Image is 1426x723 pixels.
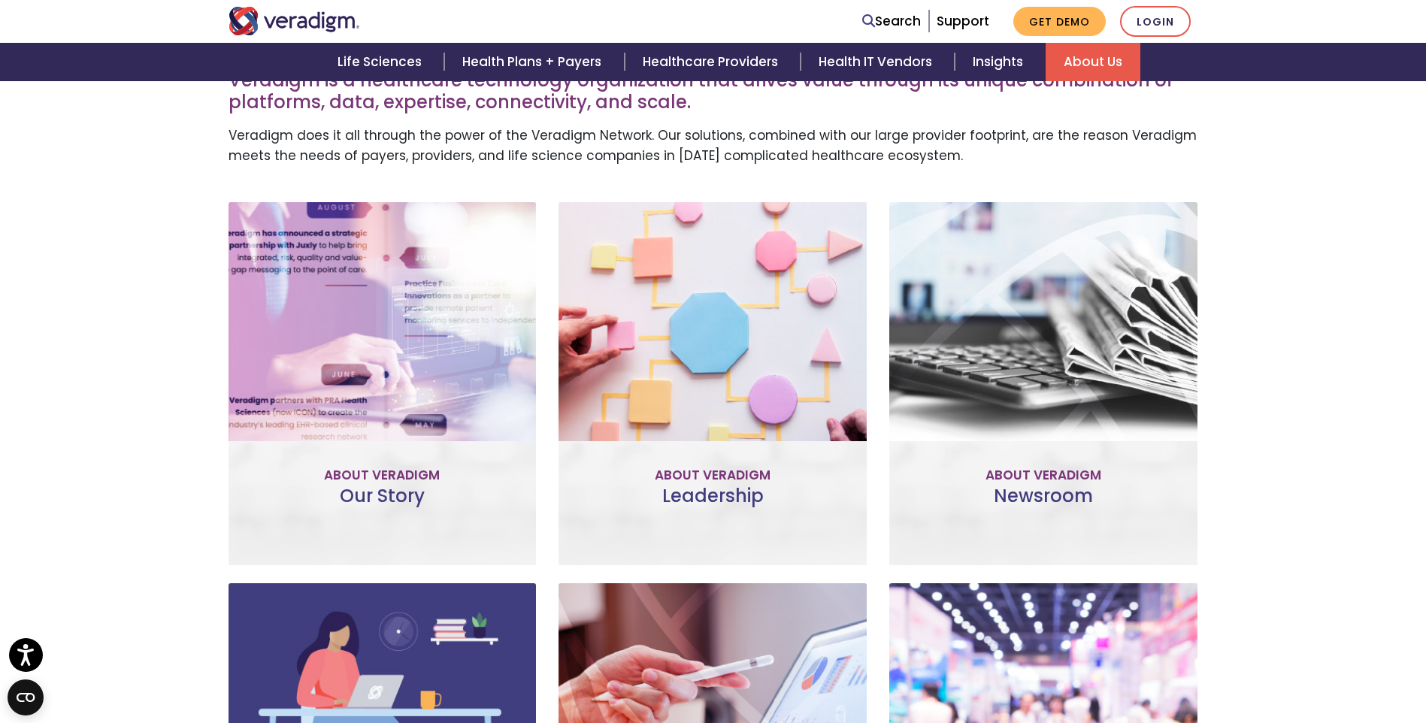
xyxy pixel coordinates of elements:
[241,465,525,486] p: About Veradigm
[937,12,989,30] a: Support
[571,486,855,529] h3: Leadership
[444,43,624,81] a: Health Plans + Payers
[1013,7,1106,36] a: Get Demo
[801,43,955,81] a: Health IT Vendors
[955,43,1046,81] a: Insights
[625,43,801,81] a: Healthcare Providers
[1120,6,1191,37] a: Login
[901,465,1185,486] p: About Veradigm
[862,11,921,32] a: Search
[229,70,1198,113] h3: Veradigm is a healthcare technology organization that drives value through its unique combination...
[229,126,1198,166] p: Veradigm does it all through the power of the Veradigm Network. Our solutions, combined with our ...
[319,43,444,81] a: Life Sciences
[241,486,525,529] h3: Our Story
[8,679,44,715] button: Open CMP widget
[229,7,360,35] img: Veradigm logo
[901,486,1185,529] h3: Newsroom
[1046,43,1140,81] a: About Us
[571,465,855,486] p: About Veradigm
